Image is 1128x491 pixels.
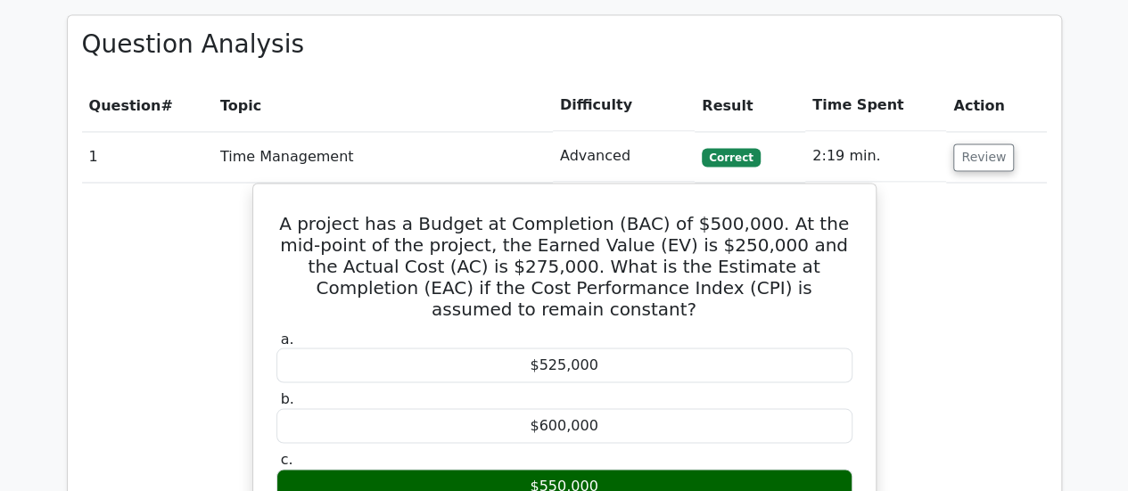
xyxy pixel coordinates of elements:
[553,131,695,182] td: Advanced
[281,389,294,406] span: b.
[702,148,760,166] span: Correct
[276,408,852,443] div: $600,000
[82,80,213,131] th: #
[276,348,852,382] div: $525,000
[953,143,1014,171] button: Review
[275,212,854,319] h5: A project has a Budget at Completion (BAC) of $500,000. At the mid-point of the project, the Earn...
[553,80,695,131] th: Difficulty
[89,97,161,114] span: Question
[281,330,294,347] span: a.
[82,29,1047,60] h3: Question Analysis
[213,80,553,131] th: Topic
[213,131,553,182] td: Time Management
[946,80,1046,131] th: Action
[805,131,946,182] td: 2:19 min.
[695,80,805,131] th: Result
[805,80,946,131] th: Time Spent
[281,450,293,467] span: c.
[82,131,213,182] td: 1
